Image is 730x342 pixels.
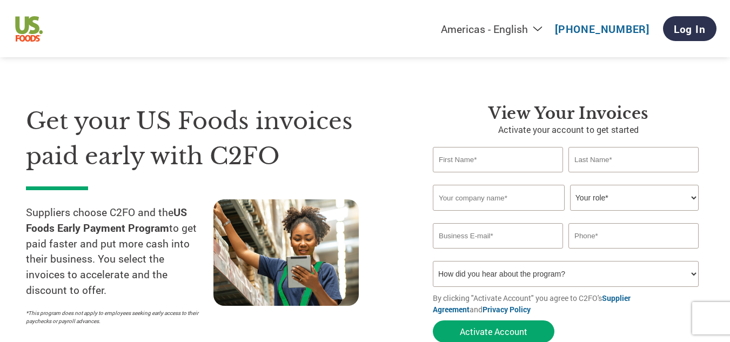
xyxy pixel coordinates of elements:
a: Supplier Agreement [433,293,631,314]
p: *This program does not apply to employees seeking early access to their paychecks or payroll adva... [26,309,203,325]
strong: US Foods Early Payment Program [26,205,187,234]
p: By clicking "Activate Account" you agree to C2FO's and [433,292,704,315]
a: [PHONE_NUMBER] [555,22,649,36]
div: Inavlid Phone Number [568,250,699,257]
p: Suppliers choose C2FO and the to get paid faster and put more cash into their business. You selec... [26,205,213,298]
div: Invalid first name or first name is too long [433,173,563,180]
p: Activate your account to get started [433,123,704,136]
h1: Get your US Foods invoices paid early with C2FO [26,104,400,173]
img: supply chain worker [213,199,359,306]
input: Last Name* [568,147,699,172]
div: Invalid company name or company name is too long [433,212,699,219]
input: Invalid Email format [433,223,563,249]
a: Privacy Policy [483,304,531,314]
input: First Name* [433,147,563,172]
input: Phone* [568,223,699,249]
div: Inavlid Email Address [433,250,563,257]
h3: View Your Invoices [433,104,704,123]
img: US Foods [14,14,44,44]
a: Log In [663,16,716,41]
div: Invalid last name or last name is too long [568,173,699,180]
input: Your company name* [433,185,565,211]
select: Title/Role [570,185,699,211]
